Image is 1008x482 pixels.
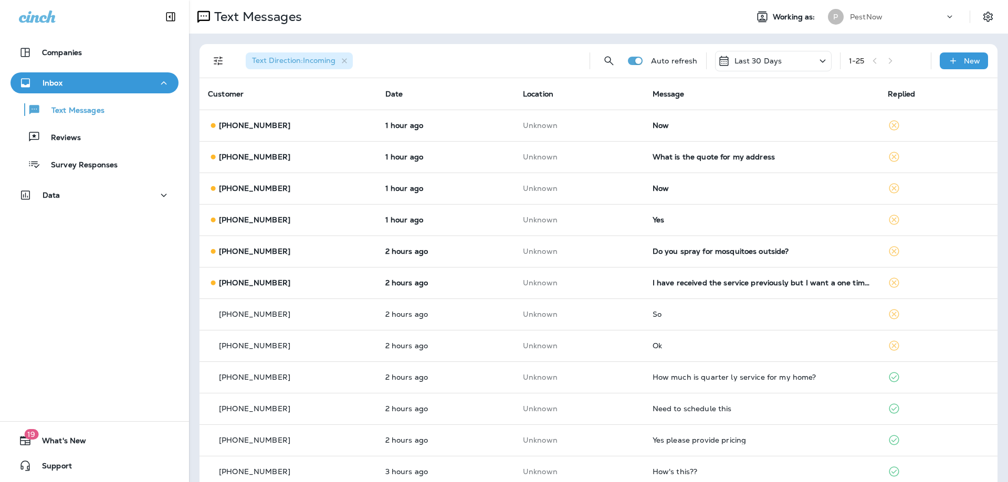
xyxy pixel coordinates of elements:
[653,89,685,99] span: Message
[210,9,302,25] p: Text Messages
[653,279,871,287] div: I have received the service previously but I want a one time spray
[523,310,636,318] p: This customer does not have a last location and the phone number they messaged is not assigned to...
[653,373,871,381] div: How much is quarter ly service for my home?
[40,133,81,143] p: Reviews
[850,13,883,21] p: PestNow
[219,341,290,350] p: [PHONE_NUMBER]
[523,153,636,161] p: This customer does not have a last location and the phone number they messaged is not assigned to...
[598,50,619,71] button: Search Messages
[219,279,290,287] p: [PHONE_NUMBER]
[219,373,290,381] p: [PHONE_NUMBER]
[156,6,185,27] button: Collapse Sidebar
[31,436,86,449] span: What's New
[10,185,178,206] button: Data
[523,373,636,381] p: This customer does not have a last location and the phone number they messaged is not assigned to...
[653,184,871,192] div: Now
[219,467,290,476] p: [PHONE_NUMBER]
[385,279,506,287] p: Aug 21, 2025 11:14 AM
[523,89,553,99] span: Location
[653,247,871,255] div: Do you spray for mosquitoes outside?
[219,216,290,224] p: [PHONE_NUMBER]
[42,48,82,57] p: Companies
[385,467,506,476] p: Aug 21, 2025 10:38 AM
[653,341,871,350] div: Ok
[651,57,698,65] p: Auto refresh
[385,89,403,99] span: Date
[246,52,353,69] div: Text Direction:Incoming
[773,13,817,22] span: Working as:
[523,247,636,255] p: This customer does not have a last location and the phone number they messaged is not assigned to...
[385,404,506,413] p: Aug 21, 2025 10:46 AM
[219,310,290,318] p: [PHONE_NUMBER]
[653,121,871,130] div: Now
[734,57,782,65] p: Last 30 Days
[523,341,636,350] p: This customer does not have a last location and the phone number they messaged is not assigned to...
[24,429,38,440] span: 19
[252,56,335,65] span: Text Direction : Incoming
[10,153,178,175] button: Survey Responses
[385,153,506,161] p: Aug 21, 2025 12:21 PM
[10,430,178,451] button: 19What's New
[10,455,178,476] button: Support
[219,436,290,444] p: [PHONE_NUMBER]
[979,7,997,26] button: Settings
[10,99,178,121] button: Text Messages
[40,160,118,170] p: Survey Responses
[523,216,636,224] p: This customer does not have a last location and the phone number they messaged is not assigned to...
[41,106,104,116] p: Text Messages
[653,404,871,413] div: Need to schedule this
[385,436,506,444] p: Aug 21, 2025 10:45 AM
[385,121,506,130] p: Aug 21, 2025 12:37 PM
[385,310,506,318] p: Aug 21, 2025 11:09 AM
[653,216,871,224] div: Yes
[43,79,62,87] p: Inbox
[10,72,178,93] button: Inbox
[43,191,60,199] p: Data
[208,89,244,99] span: Customer
[964,57,980,65] p: New
[219,153,290,161] p: [PHONE_NUMBER]
[385,247,506,255] p: Aug 21, 2025 11:20 AM
[208,50,229,71] button: Filters
[31,462,72,474] span: Support
[653,310,871,318] div: So
[653,153,871,161] div: What is the quote for my address
[653,467,871,476] div: How's this??
[828,9,844,25] div: P
[219,404,290,413] p: [PHONE_NUMBER]
[523,404,636,413] p: This customer does not have a last location and the phone number they messaged is not assigned to...
[385,341,506,350] p: Aug 21, 2025 11:07 AM
[219,247,290,255] p: [PHONE_NUMBER]
[523,121,636,130] p: This customer does not have a last location and the phone number they messaged is not assigned to...
[385,184,506,192] p: Aug 21, 2025 12:08 PM
[653,436,871,444] div: Yes please provide pricing
[10,42,178,63] button: Companies
[523,279,636,287] p: This customer does not have a last location and the phone number they messaged is not assigned to...
[849,57,865,65] div: 1 - 25
[385,216,506,224] p: Aug 21, 2025 11:53 AM
[385,373,506,381] p: Aug 21, 2025 11:01 AM
[888,89,915,99] span: Replied
[523,184,636,192] p: This customer does not have a last location and the phone number they messaged is not assigned to...
[219,121,290,130] p: [PHONE_NUMBER]
[10,126,178,148] button: Reviews
[523,436,636,444] p: This customer does not have a last location and the phone number they messaged is not assigned to...
[523,467,636,476] p: This customer does not have a last location and the phone number they messaged is not assigned to...
[219,184,290,192] p: [PHONE_NUMBER]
